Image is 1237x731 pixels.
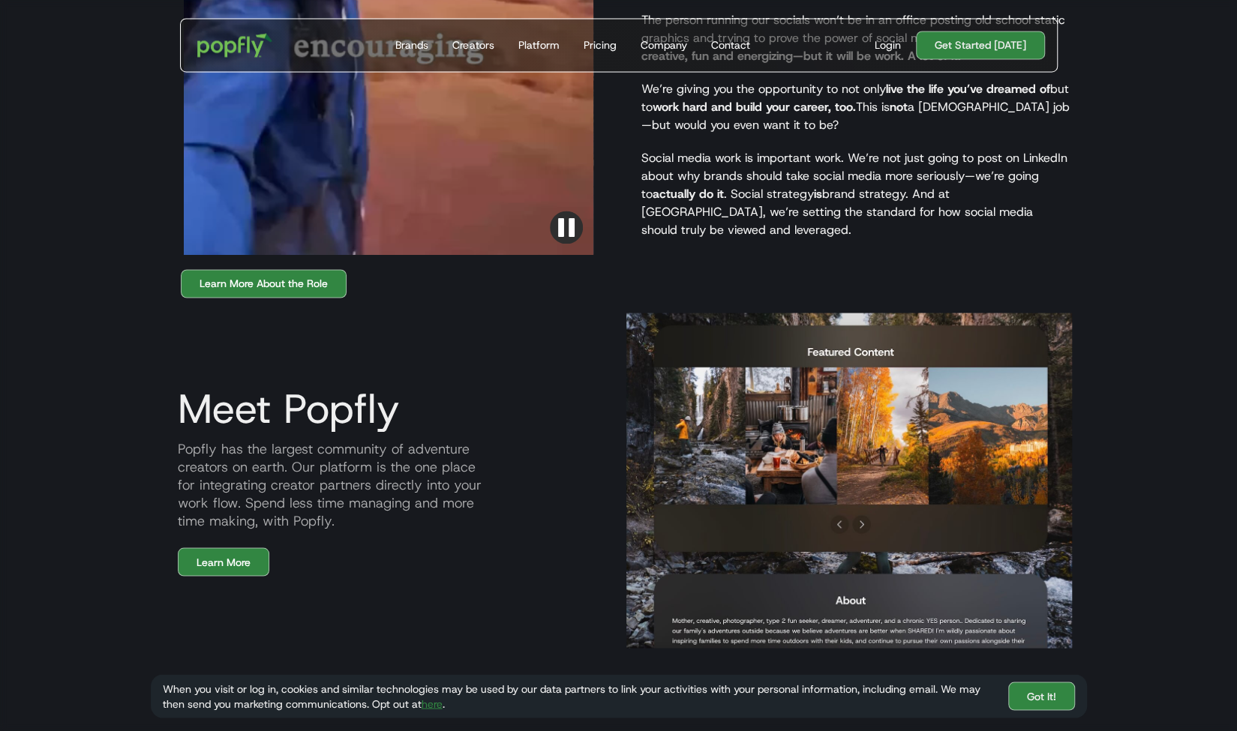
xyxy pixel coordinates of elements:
p: The person running our socials won’t be in an office posting old school static graphics and tryin... [641,11,1072,65]
a: Learn More [178,547,269,576]
strong: actually do it [653,186,724,202]
a: Learn More About the Role [181,269,347,298]
div: Popfly has the largest community of adventure creators on earth. Our platform is the one place fo... [166,439,611,529]
div: Creators [452,37,494,52]
p: We’re giving you the opportunity to not only but to This is a [DEMOGRAPHIC_DATA] job—but would yo... [641,80,1072,134]
strong: is [814,186,822,202]
a: Contact [704,19,755,71]
div: Brands [395,37,428,52]
a: here [422,697,443,711]
a: Company [634,19,692,71]
strong: work hard and build your career, too. [653,99,856,115]
a: Get Started [DATE] [916,31,1045,59]
strong: not [890,99,908,115]
div: Company [640,37,686,52]
a: Login [869,37,907,52]
strong: live the life you’ve dreamed of [886,81,1050,97]
div: When you visit or log in, cookies and similar technologies may be used by our data partners to li... [163,682,996,712]
a: Brands [389,19,434,71]
a: home [187,22,284,67]
h1: Meet Popfly [166,385,400,430]
a: Creators [446,19,500,71]
a: Pricing [577,19,622,71]
div: Platform [518,37,559,52]
p: Social media work is important work. We’re not just going to post on LinkedIn about why brands sh... [641,149,1072,239]
img: Pause video [550,211,583,244]
a: Got It! [1008,682,1075,711]
a: Platform [512,19,565,71]
div: Pricing [583,37,616,52]
div: Contact [710,37,749,52]
div: Login [875,37,901,52]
